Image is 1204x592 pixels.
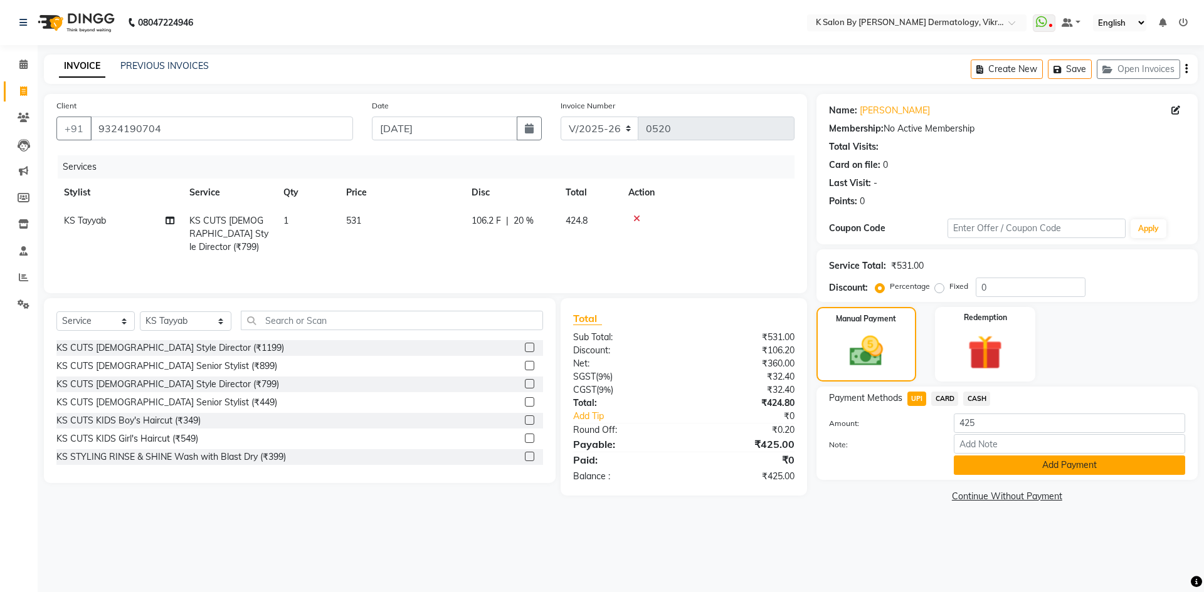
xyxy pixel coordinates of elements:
button: Create New [971,60,1043,79]
b: 08047224946 [138,5,193,40]
label: Manual Payment [836,313,896,325]
div: Payable: [564,437,684,452]
div: 0 [860,195,865,208]
span: 106.2 F [472,214,501,227]
div: ₹425.00 [684,437,803,452]
a: INVOICE [59,55,105,78]
span: 9% [598,371,610,382]
div: ₹32.40 [684,383,803,397]
a: PREVIOUS INVOICES [120,60,209,71]
div: ₹32.40 [684,370,803,383]
input: Enter Offer / Coupon Code [948,219,1126,238]
div: Discount: [564,344,684,357]
span: KS CUTS [DEMOGRAPHIC_DATA] Style Director (₹799) [189,215,268,252]
div: KS CUTS [DEMOGRAPHIC_DATA] Style Director (₹1199) [56,341,284,355]
label: Percentage [890,281,930,292]
input: Search by Name/Mobile/Email/Code [90,117,353,140]
div: ₹0 [684,452,803,467]
div: Last Visit: [829,177,871,190]
div: Points: [829,195,857,208]
div: Coupon Code [829,222,948,235]
a: Continue Without Payment [819,490,1195,503]
label: Note: [820,439,944,450]
div: ₹425.00 [684,470,803,483]
span: Total [573,312,602,325]
span: CGST [573,384,596,395]
span: Payment Methods [829,392,902,405]
input: Add Note [954,434,1185,454]
div: Sub Total: [564,331,684,344]
a: Add Tip [564,410,704,423]
th: Action [621,179,795,207]
div: Name: [829,104,857,117]
span: 424.8 [566,215,588,226]
div: KS STYLING RINSE & SHINE Wash with Blast Dry (₹399) [56,450,286,464]
input: Amount [954,413,1185,433]
th: Total [558,179,621,207]
div: Balance : [564,470,684,483]
span: 9% [599,385,611,395]
label: Client [56,100,77,112]
span: 1 [283,215,288,226]
div: Service Total: [829,259,886,273]
div: KS CUTS [DEMOGRAPHIC_DATA] Style Director (₹799) [56,378,279,391]
div: No Active Membership [829,122,1185,135]
th: Service [182,179,276,207]
div: Card on file: [829,158,880,172]
div: Membership: [829,122,884,135]
label: Date [372,100,389,112]
button: +91 [56,117,92,140]
img: _cash.svg [839,332,894,370]
div: Paid: [564,452,684,467]
div: KS CUTS KIDS Boy's Haircut (₹349) [56,414,201,427]
img: _gift.svg [957,331,1013,374]
span: | [506,214,509,227]
span: KS Tayyab [64,215,106,226]
button: Apply [1131,219,1166,238]
div: Services [58,155,804,179]
th: Qty [276,179,339,207]
div: ( ) [564,370,684,383]
button: Save [1048,60,1092,79]
div: ( ) [564,383,684,397]
span: 20 % [514,214,534,227]
img: logo [32,5,118,40]
th: Stylist [56,179,182,207]
div: 0 [883,158,888,172]
button: Open Invoices [1097,60,1180,79]
div: KS CUTS [DEMOGRAPHIC_DATA] Senior Stylist (₹449) [56,396,277,409]
div: ₹0 [704,410,803,423]
div: Net: [564,357,684,370]
div: - [874,177,877,190]
div: KS CUTS KIDS Girl's Haircut (₹549) [56,432,198,445]
label: Fixed [949,281,968,292]
label: Invoice Number [561,100,615,112]
div: Total: [564,397,684,410]
div: Round Off: [564,423,684,437]
div: ₹531.00 [891,259,924,273]
div: KS CUTS [DEMOGRAPHIC_DATA] Senior Stylist (₹899) [56,360,277,373]
div: ₹360.00 [684,357,803,370]
label: Amount: [820,418,944,429]
a: [PERSON_NAME] [860,104,930,117]
div: ₹531.00 [684,331,803,344]
span: SGST [573,371,596,382]
input: Search or Scan [241,311,543,330]
span: UPI [907,392,927,406]
th: Disc [464,179,558,207]
span: CASH [963,392,990,406]
div: ₹0.20 [684,423,803,437]
span: 531 [346,215,361,226]
th: Price [339,179,464,207]
button: Add Payment [954,455,1185,475]
div: ₹424.80 [684,397,803,410]
label: Redemption [964,312,1007,323]
div: Total Visits: [829,140,879,153]
div: Discount: [829,281,868,294]
span: CARD [931,392,958,406]
div: ₹106.20 [684,344,803,357]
